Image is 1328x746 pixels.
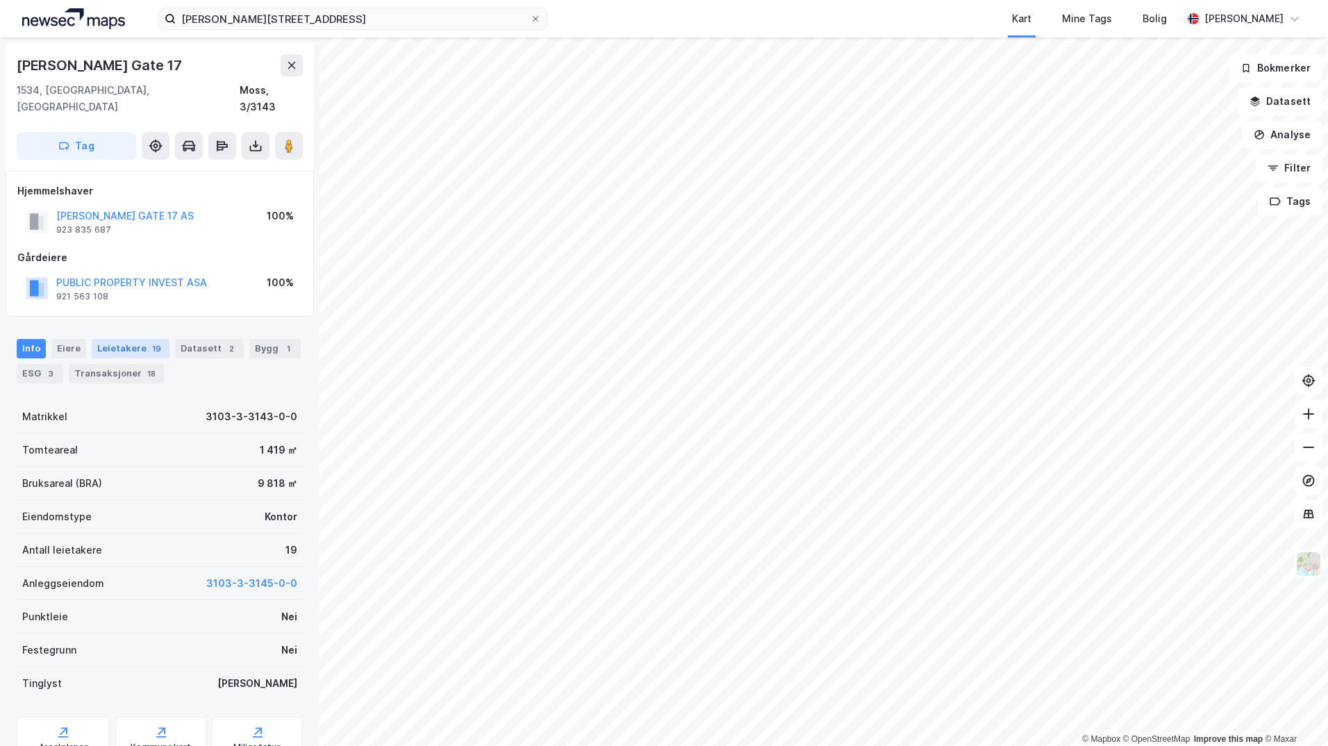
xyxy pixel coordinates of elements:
[1229,54,1322,82] button: Bokmerker
[51,339,86,358] div: Eiere
[22,442,78,458] div: Tomteareal
[22,8,125,29] img: logo.a4113a55bc3d86da70a041830d287a7e.svg
[1012,10,1031,27] div: Kart
[1062,10,1112,27] div: Mine Tags
[17,364,63,383] div: ESG
[69,364,164,383] div: Transaksjoner
[265,508,297,525] div: Kontor
[240,82,303,115] div: Moss, 3/3143
[1082,734,1120,744] a: Mapbox
[56,224,111,235] div: 923 835 687
[56,291,108,302] div: 921 563 108
[22,642,76,658] div: Festegrunn
[17,132,136,160] button: Tag
[206,408,297,425] div: 3103-3-3143-0-0
[1238,88,1322,115] button: Datasett
[1256,154,1322,182] button: Filter
[17,249,302,266] div: Gårdeiere
[176,8,530,29] input: Søk på adresse, matrikkel, gårdeiere, leietakere eller personer
[1123,734,1190,744] a: OpenStreetMap
[1295,551,1322,577] img: Z
[22,475,102,492] div: Bruksareal (BRA)
[267,274,294,291] div: 100%
[17,339,46,358] div: Info
[258,475,297,492] div: 9 818 ㎡
[17,82,240,115] div: 1534, [GEOGRAPHIC_DATA], [GEOGRAPHIC_DATA]
[249,339,301,358] div: Bygg
[1242,121,1322,149] button: Analyse
[17,54,185,76] div: [PERSON_NAME] Gate 17
[1143,10,1167,27] div: Bolig
[281,342,295,356] div: 1
[22,608,68,625] div: Punktleie
[22,675,62,692] div: Tinglyst
[217,675,297,692] div: [PERSON_NAME]
[149,342,164,356] div: 19
[22,575,104,592] div: Anleggseiendom
[1259,679,1328,746] iframe: Chat Widget
[22,508,92,525] div: Eiendomstype
[224,342,238,356] div: 2
[175,339,244,358] div: Datasett
[92,339,169,358] div: Leietakere
[281,642,297,658] div: Nei
[22,408,67,425] div: Matrikkel
[206,575,297,592] button: 3103-3-3145-0-0
[285,542,297,558] div: 19
[17,183,302,199] div: Hjemmelshaver
[267,208,294,224] div: 100%
[1204,10,1284,27] div: [PERSON_NAME]
[1258,188,1322,215] button: Tags
[22,542,102,558] div: Antall leietakere
[144,367,158,381] div: 18
[1259,679,1328,746] div: Kontrollprogram for chat
[44,367,58,381] div: 3
[281,608,297,625] div: Nei
[1194,734,1263,744] a: Improve this map
[260,442,297,458] div: 1 419 ㎡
